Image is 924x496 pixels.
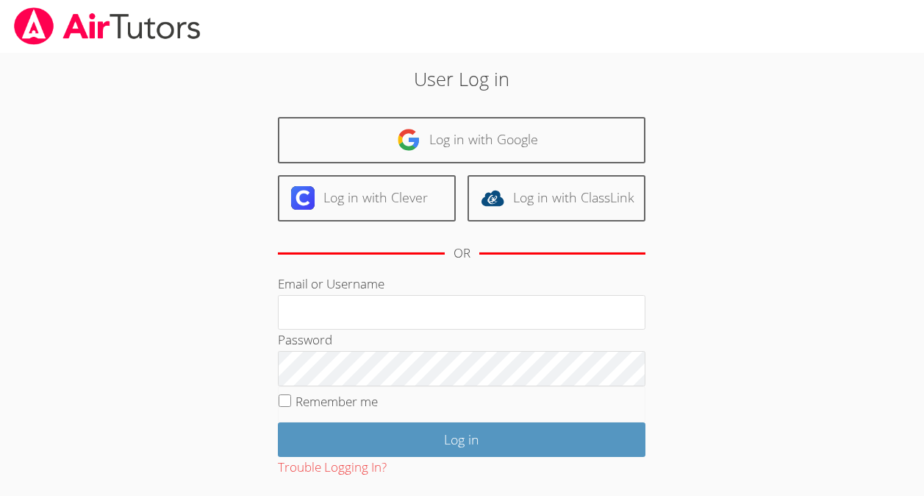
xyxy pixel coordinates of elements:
a: Log in with Google [278,117,645,163]
a: Log in with Clever [278,175,456,222]
input: Log in [278,422,645,457]
a: Log in with ClassLink [468,175,645,222]
div: OR [454,243,470,264]
label: Password [278,331,332,348]
img: classlink-logo-d6bb404cc1216ec64c9a2012d9dc4662098be43eaf13dc465df04b49fa7ab582.svg [481,186,504,210]
img: clever-logo-6eab21bc6e7a338710f1a6ff85c0baf02591cd810cc4098c63d3a4b26e2feb20.svg [291,186,315,210]
label: Email or Username [278,275,384,292]
label: Remember me [296,393,378,410]
button: Trouble Logging In? [278,457,387,478]
img: google-logo-50288ca7cdecda66e5e0955fdab243c47b7ad437acaf1139b6f446037453330a.svg [397,128,420,152]
img: airtutors_banner-c4298cdbf04f3fff15de1276eac7730deb9818008684d7c2e4769d2f7ddbe033.png [12,7,202,45]
h2: User Log in [212,65,712,93]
